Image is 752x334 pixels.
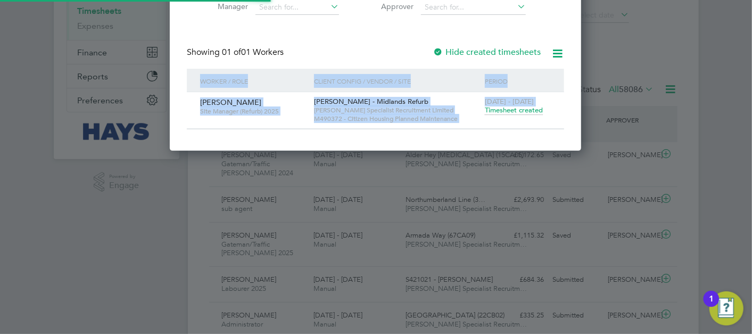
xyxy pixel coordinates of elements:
[482,69,553,93] div: Period
[485,97,534,106] span: [DATE] - [DATE]
[314,97,428,106] span: [PERSON_NAME] - Midlands Refurb
[222,47,241,58] span: 01 of
[709,299,714,313] div: 1
[311,69,482,93] div: Client Config / Vendor / Site
[187,47,286,58] div: Showing
[200,107,306,116] span: Site Manager (Refurb) 2025
[485,105,543,115] span: Timesheet created
[314,106,480,115] span: [PERSON_NAME] Specialist Recruitment Limited
[197,69,311,93] div: Worker / Role
[222,47,284,58] span: 01 Workers
[709,291,743,325] button: Open Resource Center, 1 new notification
[314,115,480,123] span: M490372 - Citizen Housing Planned Maintenance
[433,47,541,58] label: Hide created timesheets
[200,97,261,107] span: [PERSON_NAME]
